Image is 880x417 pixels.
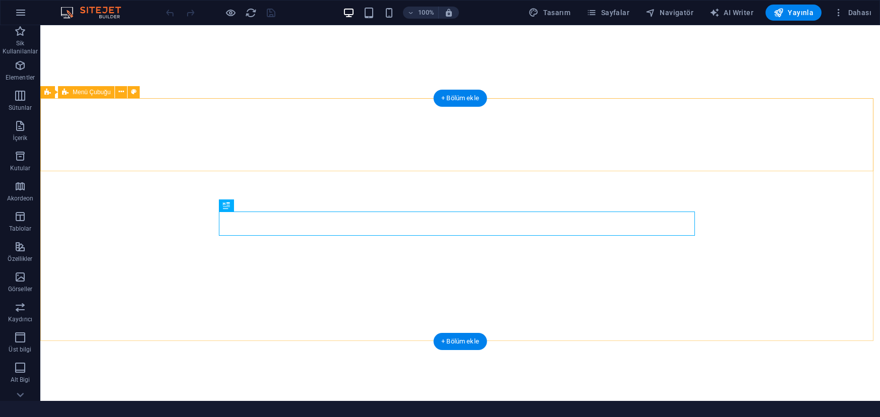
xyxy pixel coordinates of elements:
[582,5,633,21] button: Sayfalar
[433,90,487,107] div: + Bölüm ekle
[9,104,32,112] p: Sütunlar
[7,194,34,202] p: Akordeon
[13,134,27,142] p: İçerik
[11,376,30,384] p: Alt Bigi
[586,8,629,18] span: Sayfalar
[245,7,257,19] button: reload
[8,255,32,263] p: Özellikler
[9,345,31,354] p: Üst bilgi
[710,8,753,18] span: AI Writer
[766,5,822,21] button: Yayınla
[641,5,697,21] button: Navigatör
[524,5,574,21] button: Tasarım
[224,7,237,19] button: Ön izleme modundan çıkıp düzenlemeye devam etmek için buraya tıklayın
[418,7,434,19] h6: 100%
[774,8,813,18] span: Yayınla
[444,8,453,17] i: Yeniden boyutlandırmada yakınlaştırma düzeyini seçilen cihaza uyacak şekilde otomatik olarak ayarla.
[10,164,31,172] p: Kutular
[646,8,693,18] span: Navigatör
[433,333,487,350] div: + Bölüm ekle
[706,5,757,21] button: AI Writer
[8,315,32,323] p: Kaydırıcı
[834,8,871,18] span: Dahası
[524,5,574,21] div: Tasarım (Ctrl+Alt+Y)
[6,74,35,82] p: Elementler
[529,8,570,18] span: Tasarım
[245,7,257,19] i: Sayfayı yeniden yükleyin
[830,5,875,21] button: Dahası
[8,285,32,293] p: Görseller
[58,7,134,19] img: Editor Logo
[403,7,439,19] button: 100%
[73,89,110,95] span: Menü Çubuğu
[9,225,32,233] p: Tablolar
